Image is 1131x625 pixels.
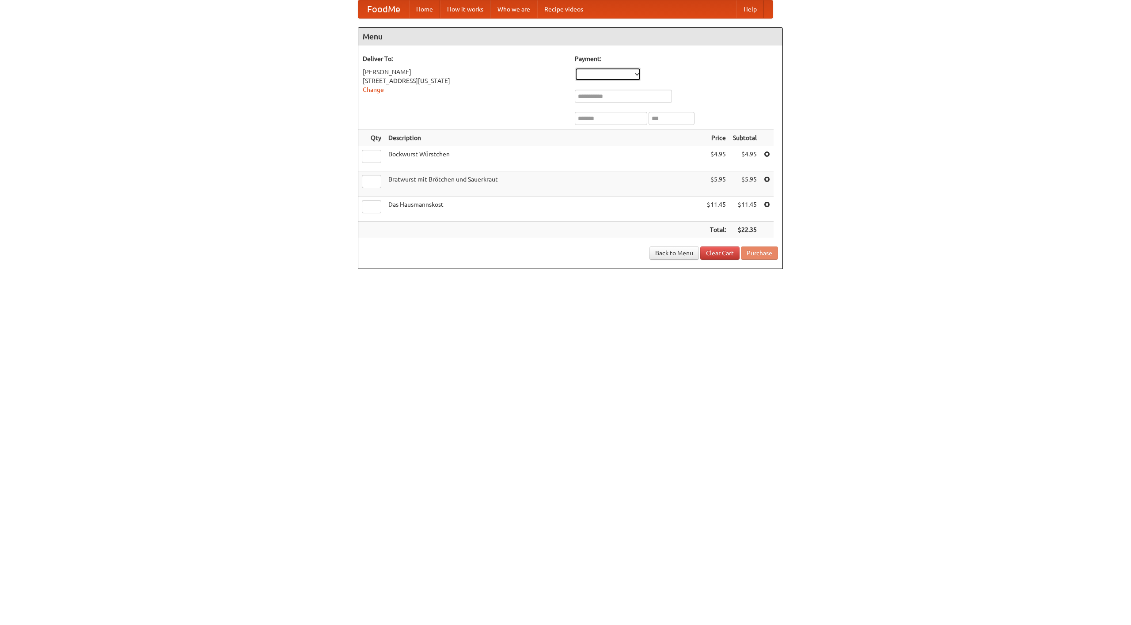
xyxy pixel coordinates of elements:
[385,171,703,197] td: Bratwurst mit Brötchen und Sauerkraut
[703,171,729,197] td: $5.95
[729,130,760,146] th: Subtotal
[729,146,760,171] td: $4.95
[358,28,782,45] h4: Menu
[537,0,590,18] a: Recipe videos
[363,76,566,85] div: [STREET_ADDRESS][US_STATE]
[649,246,699,260] a: Back to Menu
[363,86,384,93] a: Change
[729,222,760,238] th: $22.35
[409,0,440,18] a: Home
[736,0,764,18] a: Help
[385,197,703,222] td: Das Hausmannskost
[703,130,729,146] th: Price
[700,246,740,260] a: Clear Cart
[385,130,703,146] th: Description
[575,54,778,63] h5: Payment:
[703,222,729,238] th: Total:
[703,146,729,171] td: $4.95
[358,130,385,146] th: Qty
[440,0,490,18] a: How it works
[729,171,760,197] td: $5.95
[729,197,760,222] td: $11.45
[363,68,566,76] div: [PERSON_NAME]
[490,0,537,18] a: Who we are
[703,197,729,222] td: $11.45
[358,0,409,18] a: FoodMe
[741,246,778,260] button: Purchase
[385,146,703,171] td: Bockwurst Würstchen
[363,54,566,63] h5: Deliver To:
